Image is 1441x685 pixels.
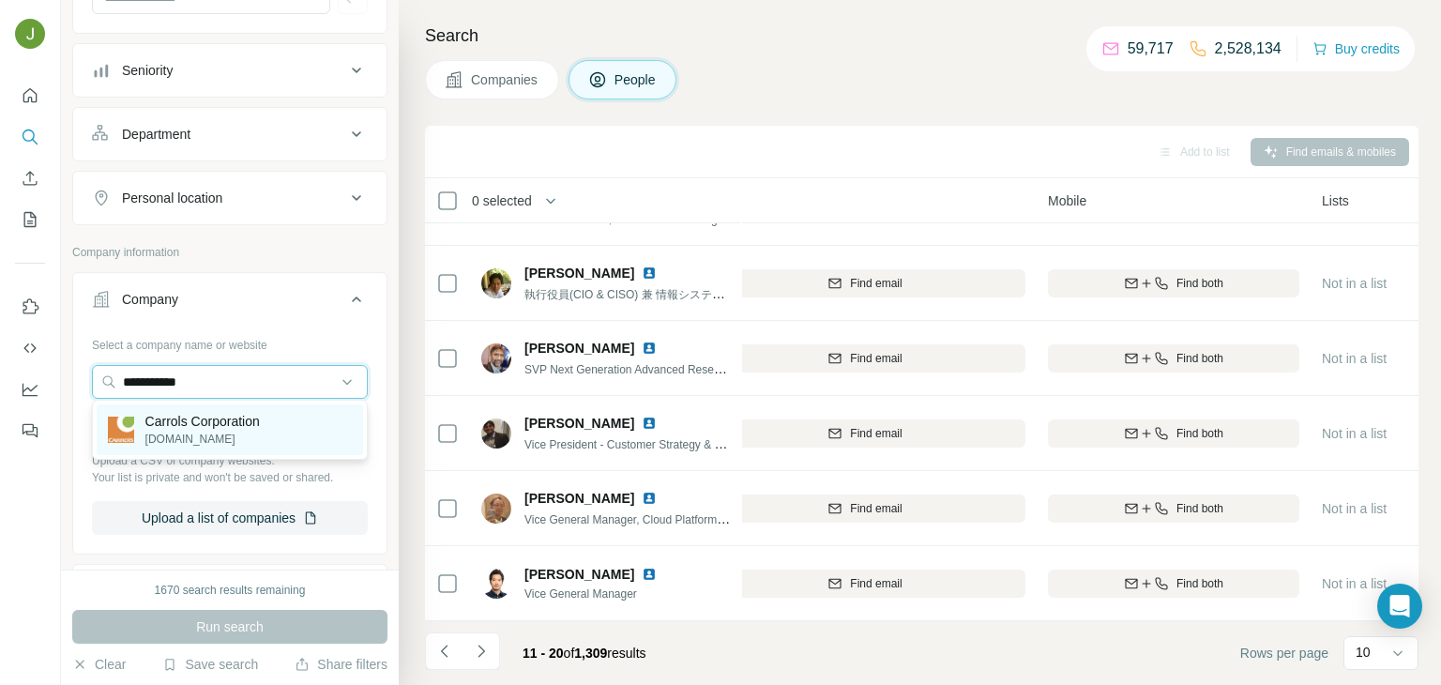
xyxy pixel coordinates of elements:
span: Find both [1176,500,1223,517]
span: Not in a list [1322,501,1387,516]
p: 2,528,134 [1215,38,1282,60]
span: Mobile [1048,191,1086,210]
button: Find both [1048,269,1299,297]
button: My lists [15,203,45,236]
span: [PERSON_NAME] [524,264,634,282]
span: Find both [1176,350,1223,367]
p: 10 [1356,643,1371,662]
span: Find both [1176,575,1223,592]
button: Use Surfe on LinkedIn [15,290,45,324]
img: Avatar [481,268,511,298]
p: [DOMAIN_NAME] [145,431,260,448]
div: Department [122,125,190,144]
button: Personal location [73,175,387,221]
button: Dashboard [15,373,45,406]
img: Avatar [481,343,511,373]
div: Company [122,290,178,309]
button: Department [73,112,387,157]
span: [PERSON_NAME] [524,414,634,433]
span: [PERSON_NAME] [524,339,634,358]
button: Save search [162,655,258,674]
div: Personal location [122,189,222,207]
span: Find both [1176,425,1223,442]
p: Company information [72,244,387,261]
span: Not in a list [1322,351,1387,366]
span: Vice President - Customer Strategy & Products [524,436,759,451]
button: Seniority [73,48,387,93]
span: SVP Next Generation Advanced Research [524,361,736,376]
span: [PERSON_NAME] [524,565,634,584]
span: of [564,646,575,661]
button: Find both [1048,495,1299,523]
span: Find both [1176,275,1223,292]
button: Find email [705,495,1025,523]
img: LinkedIn logo [642,416,657,431]
div: Seniority [122,61,173,80]
span: Find email [850,425,902,442]
span: Find email [850,575,902,592]
h4: Search [425,23,1418,49]
button: Search [15,120,45,154]
button: Buy credits [1312,36,1400,62]
button: Upload a list of companies [92,501,368,535]
button: Find email [705,570,1025,598]
span: Vice General Manager [524,586,679,602]
div: Open Intercom Messenger [1377,584,1422,629]
img: Avatar [481,494,511,524]
span: results [523,646,646,661]
button: Enrich CSV [15,161,45,195]
img: LinkedIn logo [642,266,657,281]
span: People [614,70,658,89]
span: Rows per page [1240,644,1328,662]
button: Use Surfe API [15,331,45,365]
p: Carrols Corporation [145,412,260,431]
button: Clear [72,655,126,674]
p: 59,717 [1128,38,1174,60]
span: 執行役員(CIO & CISO) 兼 情報システム本部長 [524,286,757,301]
span: Not in a list [1322,276,1387,291]
span: Not in a list [1322,426,1387,441]
button: Find email [705,419,1025,448]
span: 11 - 20 [523,646,564,661]
button: Find email [705,344,1025,373]
button: Find both [1048,419,1299,448]
p: Your list is private and won't be saved or shared. [92,469,368,486]
span: Vice General Manager, Cloud Platform Division [524,511,760,526]
div: 1670 search results remaining [155,582,306,599]
span: Find email [850,500,902,517]
button: Navigate to next page [463,632,500,670]
span: 1,309 [574,646,607,661]
img: Avatar [481,419,511,449]
span: Executive Officer, Vice General Manager, Corporate Division [524,211,826,226]
img: Avatar [15,19,45,49]
button: Find email [705,269,1025,297]
span: [PERSON_NAME] [524,489,634,508]
button: Find both [1048,570,1299,598]
span: Find email [850,275,902,292]
img: LinkedIn logo [642,341,657,356]
button: Share filters [295,655,387,674]
span: Find email [850,350,902,367]
span: Companies [471,70,539,89]
div: Select a company name or website [92,329,368,354]
button: Industry [73,569,387,614]
img: LinkedIn logo [642,491,657,506]
img: Carrols Corporation [108,417,134,443]
span: Lists [1322,191,1349,210]
button: Navigate to previous page [425,632,463,670]
img: LinkedIn logo [642,567,657,582]
button: Find both [1048,344,1299,373]
button: Quick start [15,79,45,113]
button: Company [73,277,387,329]
p: Upload a CSV of company websites. [92,452,368,469]
img: Avatar [481,569,511,599]
button: Feedback [15,414,45,448]
span: 0 selected [472,191,532,210]
span: Not in a list [1322,576,1387,591]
